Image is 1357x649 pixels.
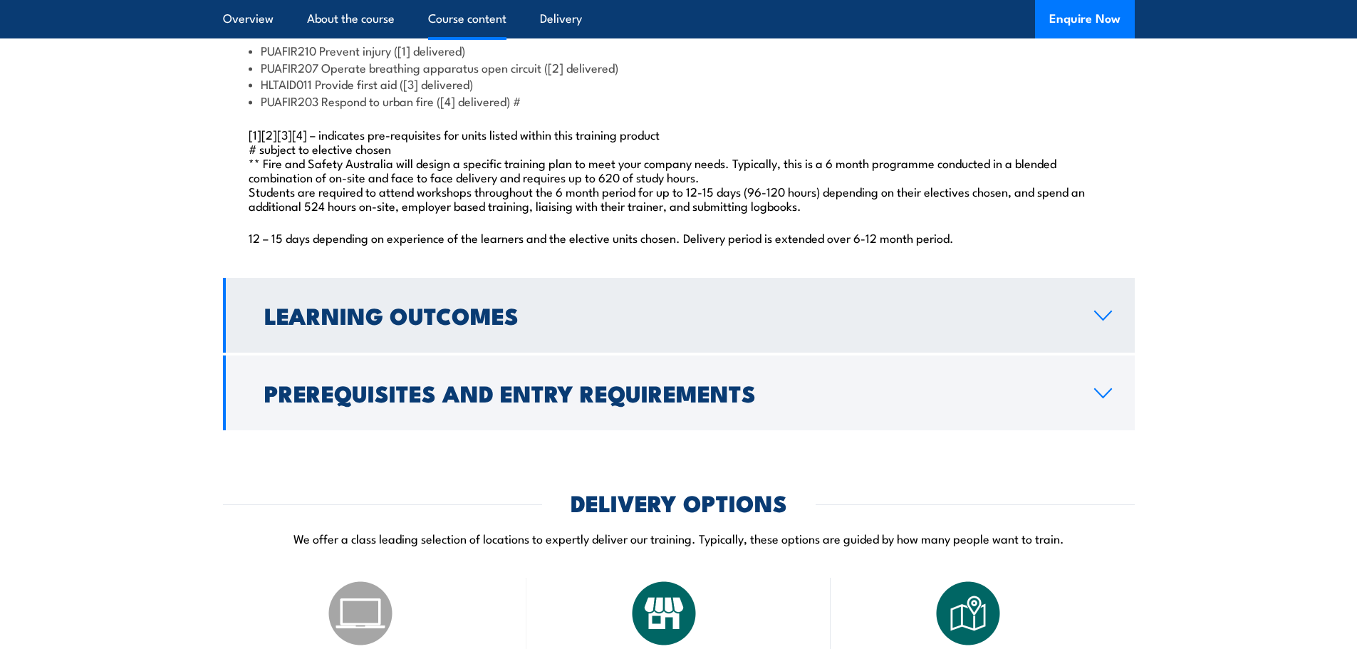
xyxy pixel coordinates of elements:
p: We offer a class leading selection of locations to expertly deliver our training. Typically, thes... [223,530,1135,546]
li: PUAFIR203 Respond to urban fire ([4] delivered) # [249,93,1109,109]
li: PUAFIR207 Operate breathing apparatus open circuit ([2] delivered) [249,59,1109,76]
a: Prerequisites and Entry Requirements [223,355,1135,430]
li: PUAFIR210 Prevent injury ([1] delivered) [249,42,1109,58]
p: 12 – 15 days depending on experience of the learners and the elective units chosen. Delivery peri... [249,230,1109,244]
h2: DELIVERY OPTIONS [571,492,787,512]
a: Learning Outcomes [223,278,1135,353]
h2: Prerequisites and Entry Requirements [264,383,1071,403]
h2: Learning Outcomes [264,305,1071,325]
p: [1][2][3][4] – indicates pre-requisites for units listed within this training product # subject t... [249,127,1109,212]
li: HLTAID011 Provide first aid ([3] delivered) [249,76,1109,92]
